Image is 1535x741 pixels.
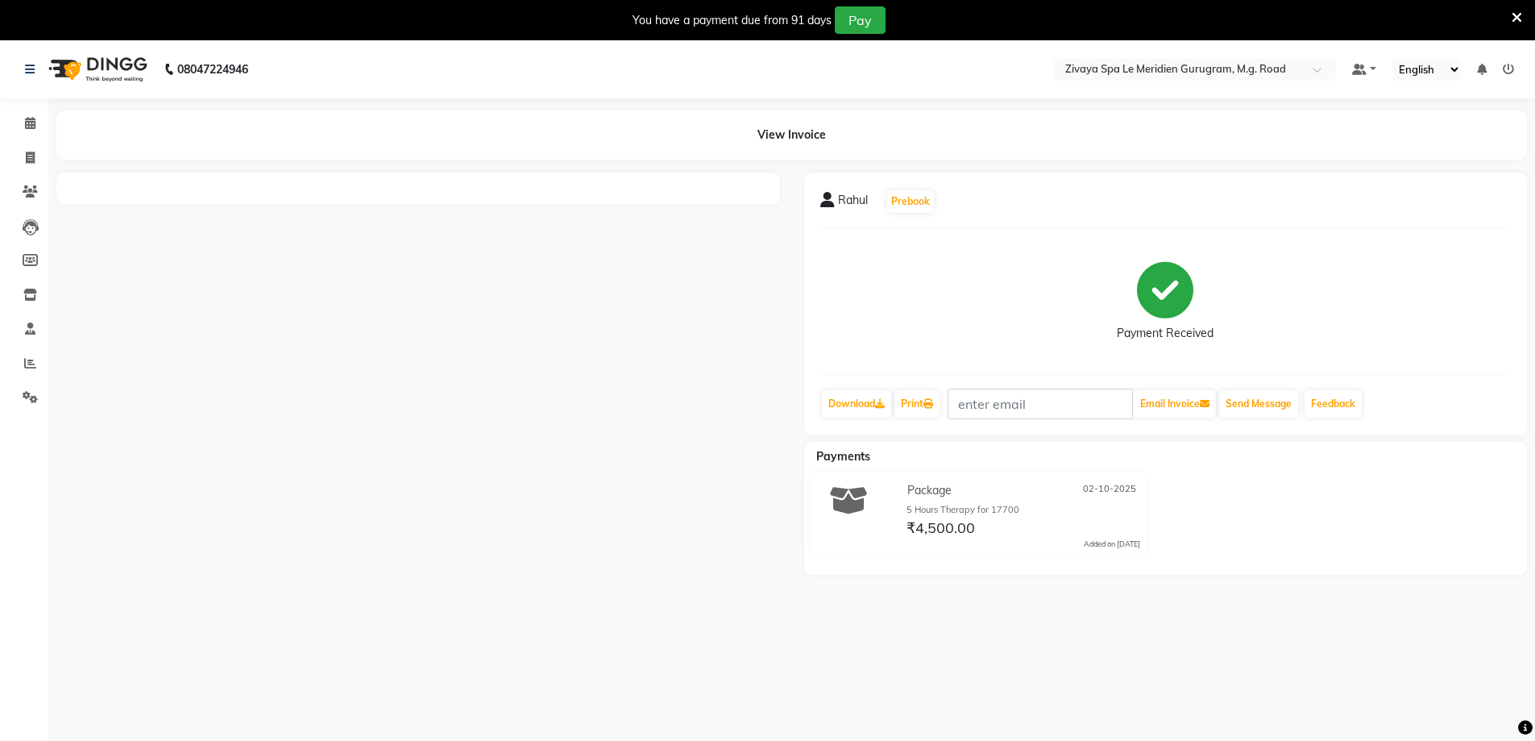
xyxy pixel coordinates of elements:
span: Package [907,482,952,499]
span: Payments [816,449,870,464]
a: Print [894,390,940,418]
button: Pay [835,6,886,34]
div: View Invoice [56,110,1527,160]
div: Payment Received [1117,325,1213,342]
a: Feedback [1305,390,1362,418]
input: enter email [948,389,1133,419]
span: ₹4,500.00 [906,518,975,541]
b: 08047224946 [177,47,248,92]
span: 02-10-2025 [1083,482,1136,499]
div: 5 Hours Therapy for 17700 [906,503,1140,517]
div: You have a payment due from 91 days [633,12,832,29]
div: Added on [DATE] [1084,539,1140,550]
button: Prebook [887,190,934,213]
button: Email Invoice [1134,390,1216,418]
span: Rahul [838,192,868,214]
iframe: chat widget [1467,676,1519,725]
button: Send Message [1219,390,1298,418]
a: Download [822,390,891,418]
img: logo [41,47,151,92]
